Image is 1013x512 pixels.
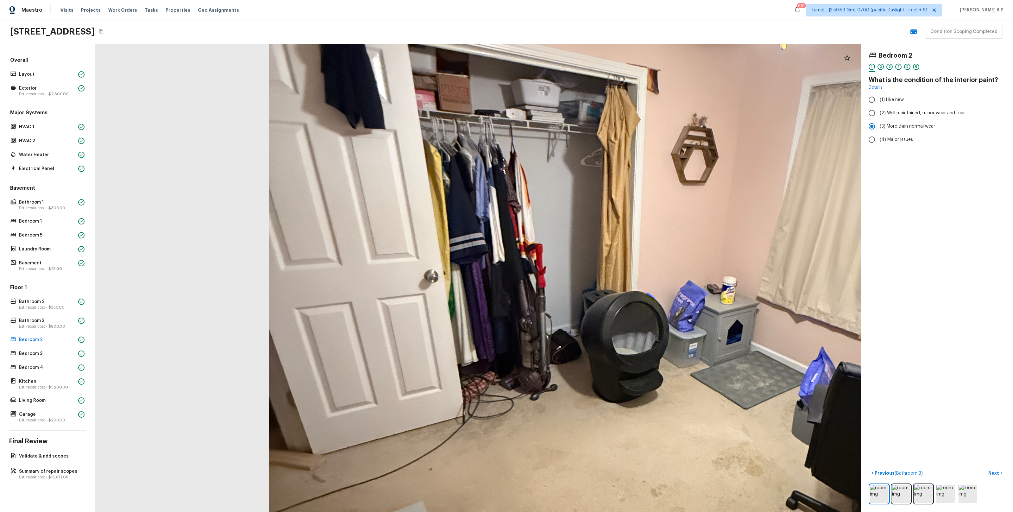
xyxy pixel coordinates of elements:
[19,232,76,238] p: Bedroom 5
[904,64,910,70] div: 5
[19,337,76,343] p: Bedroom 2
[9,437,86,446] h4: Final Review
[9,185,86,193] h5: Basement
[97,28,105,36] button: Copy Address
[19,246,76,252] p: Laundry Room
[880,123,935,130] span: (3) More than normal wear
[19,324,76,329] p: Est. repair cost -
[19,397,76,404] p: Living Room
[895,471,923,476] span: ( Bathroom 3 )
[878,64,884,70] div: 2
[19,411,76,418] p: Garage
[798,3,805,9] div: 619
[19,453,82,459] p: Validate & add scopes
[19,475,82,480] p: Est. repair cost -
[48,306,65,309] span: $350.00
[869,76,1005,84] h4: What is the condition of the interior paint?
[19,199,76,205] p: Bathroom 1
[48,418,65,422] span: $200.00
[19,378,76,385] p: Kitchen
[19,138,76,144] p: HVAC 2
[811,7,928,13] span: Tamp[…]3:59:59 Gmt 0700 (pacific Daylight Time) + 61
[48,206,65,210] span: $300.00
[19,92,76,97] p: Est. repair cost -
[48,385,68,389] span: $1,200.00
[19,152,76,158] p: Water Heater
[880,97,904,103] span: (1) Like new
[19,385,76,390] p: Est. repair cost -
[870,485,888,503] img: room img
[108,7,137,13] span: Work Orders
[22,7,42,13] span: Maestro
[988,470,1000,476] p: Next
[959,485,977,503] img: room img
[869,64,875,70] div: 1
[81,7,101,13] span: Projects
[880,136,913,143] span: (4) Major issues
[873,470,923,477] p: Previous
[19,305,76,310] p: Est. repair cost -
[886,64,893,70] div: 3
[914,485,933,503] img: room img
[19,418,76,423] p: Est. repair cost -
[9,284,86,292] h5: Floor 1
[198,7,239,13] span: Geo Assignments
[48,475,68,479] span: $15,817.06
[19,85,76,92] p: Exterior
[19,205,76,211] p: Est. repair cost -
[19,166,76,172] p: Electrical Panel
[19,364,76,371] p: Bedroom 4
[48,92,69,96] span: $2,600.00
[936,485,955,503] img: room img
[48,267,62,271] span: $25.00
[19,468,82,475] p: Summary of repair scopes
[19,71,76,78] p: Layout
[895,64,902,70] div: 4
[19,266,76,271] p: Est. repair cost -
[10,26,95,37] h2: [STREET_ADDRESS]
[869,84,883,91] a: Details
[19,351,76,357] p: Bedroom 3
[985,468,1005,478] button: Next>
[166,7,190,13] span: Properties
[869,468,925,478] button: <Previous(Bathroom 3)
[957,7,1004,13] span: [PERSON_NAME] A P
[60,7,73,13] span: Visits
[878,52,912,60] h4: Bedroom 2
[892,485,910,503] img: room img
[913,64,919,70] div: 6
[145,8,158,12] span: Tasks
[19,218,76,224] p: Bedroom 1
[19,124,76,130] p: HVAC 1
[9,57,86,65] h5: Overall
[19,299,76,305] p: Bathroom 2
[880,110,965,116] span: (2) Well maintained, minor wear and tear
[48,325,65,328] span: $600.00
[19,260,76,266] p: Basement
[9,109,86,117] h5: Major Systems
[19,318,76,324] p: Bathroom 3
